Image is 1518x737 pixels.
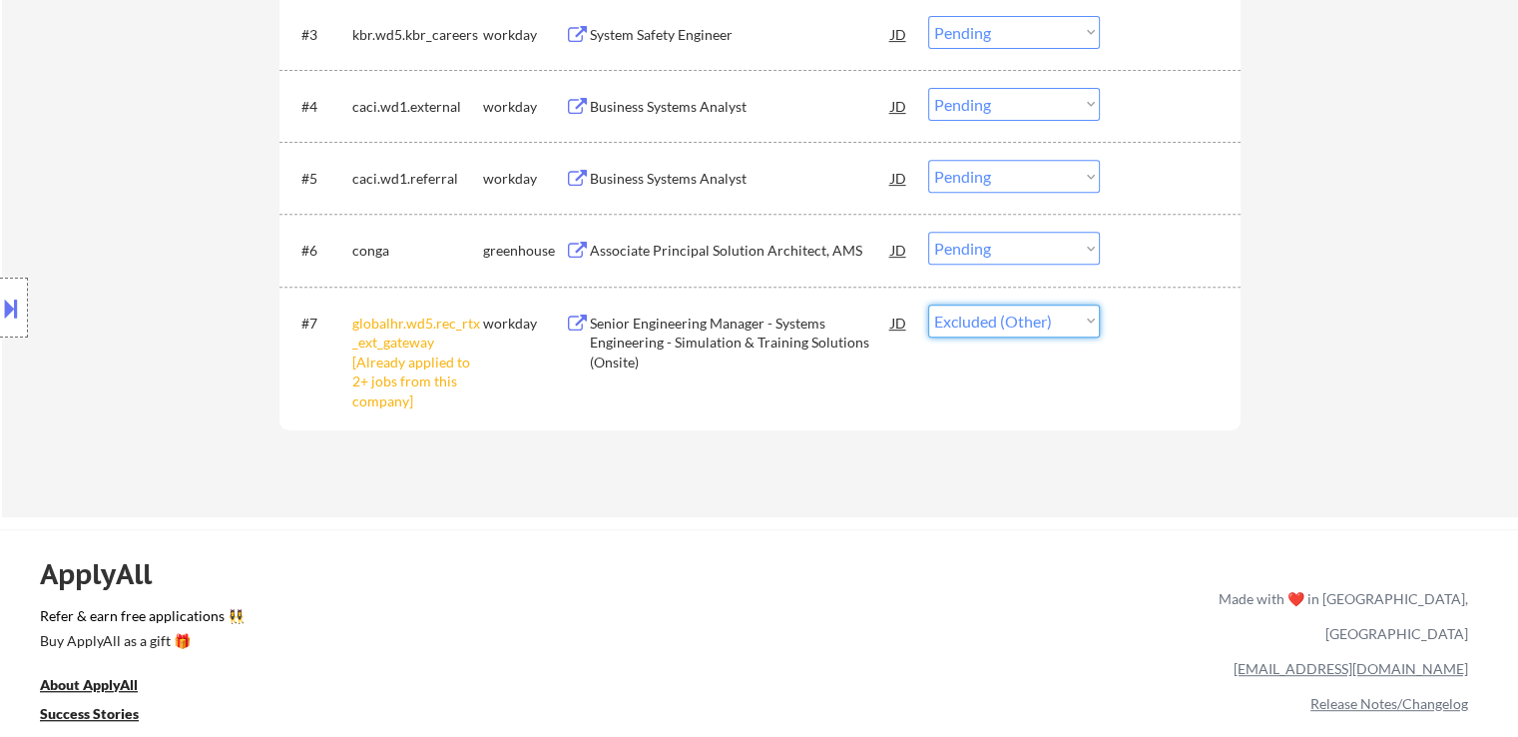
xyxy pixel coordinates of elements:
div: workday [483,25,565,45]
div: Senior Engineering Manager - Systems Engineering - Simulation & Training Solutions (Onsite) [590,314,891,372]
u: Success Stories [40,705,139,722]
div: kbr.wd5.kbr_careers [352,25,483,45]
div: caci.wd1.external [352,97,483,117]
div: System Safety Engineer [590,25,891,45]
a: [EMAIL_ADDRESS][DOMAIN_NAME] [1234,660,1468,677]
div: workday [483,169,565,189]
div: JD [889,88,909,124]
div: workday [483,97,565,117]
div: JD [889,232,909,268]
div: JD [889,160,909,196]
div: conga [352,241,483,261]
div: caci.wd1.referral [352,169,483,189]
div: Made with ❤️ in [GEOGRAPHIC_DATA], [GEOGRAPHIC_DATA] [1211,581,1468,651]
div: JD [889,305,909,341]
a: Buy ApplyAll as a gift 🎁 [40,630,240,655]
u: About ApplyAll [40,676,138,693]
div: JD [889,16,909,52]
div: Associate Principal Solution Architect, AMS [590,241,891,261]
a: Refer & earn free applications 👯‍♀️ [40,609,801,630]
div: #3 [301,25,336,45]
a: Release Notes/Changelog [1310,695,1468,712]
a: Success Stories [40,703,166,728]
div: Business Systems Analyst [590,169,891,189]
div: globalhr.wd5.rec_rtx_ext_gateway [Already applied to 2+ jobs from this company] [352,314,483,411]
div: workday [483,314,565,334]
div: greenhouse [483,241,565,261]
div: ApplyAll [40,557,175,591]
div: Buy ApplyAll as a gift 🎁 [40,634,240,648]
a: About ApplyAll [40,674,166,699]
div: Business Systems Analyst [590,97,891,117]
div: #4 [301,97,336,117]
